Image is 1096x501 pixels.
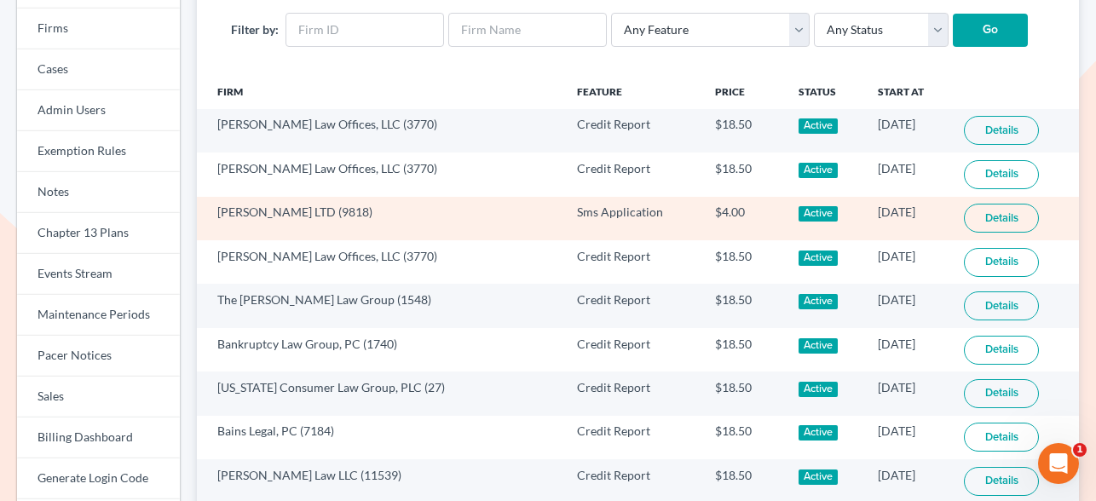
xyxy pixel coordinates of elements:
[701,240,785,284] td: $18.50
[286,13,444,47] input: Firm ID
[197,109,563,153] td: [PERSON_NAME] Law Offices, LLC (3770)
[785,75,864,109] th: Status
[964,291,1039,320] a: Details
[563,416,701,459] td: Credit Report
[17,417,180,458] a: Billing Dashboard
[17,377,180,417] a: Sales
[197,75,563,109] th: Firm
[964,204,1039,233] a: Details
[953,14,1028,48] input: Go
[799,206,839,222] div: Active
[197,197,563,240] td: [PERSON_NAME] LTD (9818)
[799,469,839,485] div: Active
[799,338,839,354] div: Active
[864,240,950,284] td: [DATE]
[17,131,180,172] a: Exemption Rules
[701,371,785,415] td: $18.50
[964,467,1039,496] a: Details
[799,163,839,178] div: Active
[864,197,950,240] td: [DATE]
[701,197,785,240] td: $4.00
[197,416,563,459] td: Bains Legal, PC (7184)
[17,254,180,295] a: Events Stream
[799,425,839,441] div: Active
[964,160,1039,189] a: Details
[563,371,701,415] td: Credit Report
[17,49,180,90] a: Cases
[17,90,180,131] a: Admin Users
[964,116,1039,145] a: Details
[964,423,1039,452] a: Details
[17,458,180,499] a: Generate Login Code
[17,213,180,254] a: Chapter 13 Plans
[799,118,839,134] div: Active
[563,75,701,109] th: Feature
[701,153,785,196] td: $18.50
[448,13,607,47] input: Firm Name
[563,153,701,196] td: Credit Report
[197,371,563,415] td: [US_STATE] Consumer Law Group, PLC (27)
[563,197,701,240] td: Sms Application
[799,382,839,397] div: Active
[864,75,950,109] th: Start At
[964,379,1039,408] a: Details
[231,20,279,38] label: Filter by:
[701,75,785,109] th: Price
[563,284,701,327] td: Credit Report
[701,416,785,459] td: $18.50
[197,328,563,371] td: Bankruptcy Law Group, PC (1740)
[1073,443,1087,457] span: 1
[964,336,1039,365] a: Details
[563,109,701,153] td: Credit Report
[17,295,180,336] a: Maintenance Periods
[864,284,950,327] td: [DATE]
[864,416,950,459] td: [DATE]
[799,250,839,266] div: Active
[701,109,785,153] td: $18.50
[1038,443,1079,484] iframe: Intercom live chat
[701,328,785,371] td: $18.50
[799,294,839,309] div: Active
[197,240,563,284] td: [PERSON_NAME] Law Offices, LLC (3770)
[864,328,950,371] td: [DATE]
[864,109,950,153] td: [DATE]
[701,284,785,327] td: $18.50
[17,9,180,49] a: Firms
[197,284,563,327] td: The [PERSON_NAME] Law Group (1548)
[17,172,180,213] a: Notes
[17,336,180,377] a: Pacer Notices
[864,153,950,196] td: [DATE]
[864,371,950,415] td: [DATE]
[964,248,1039,277] a: Details
[563,240,701,284] td: Credit Report
[197,153,563,196] td: [PERSON_NAME] Law Offices, LLC (3770)
[563,328,701,371] td: Credit Report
